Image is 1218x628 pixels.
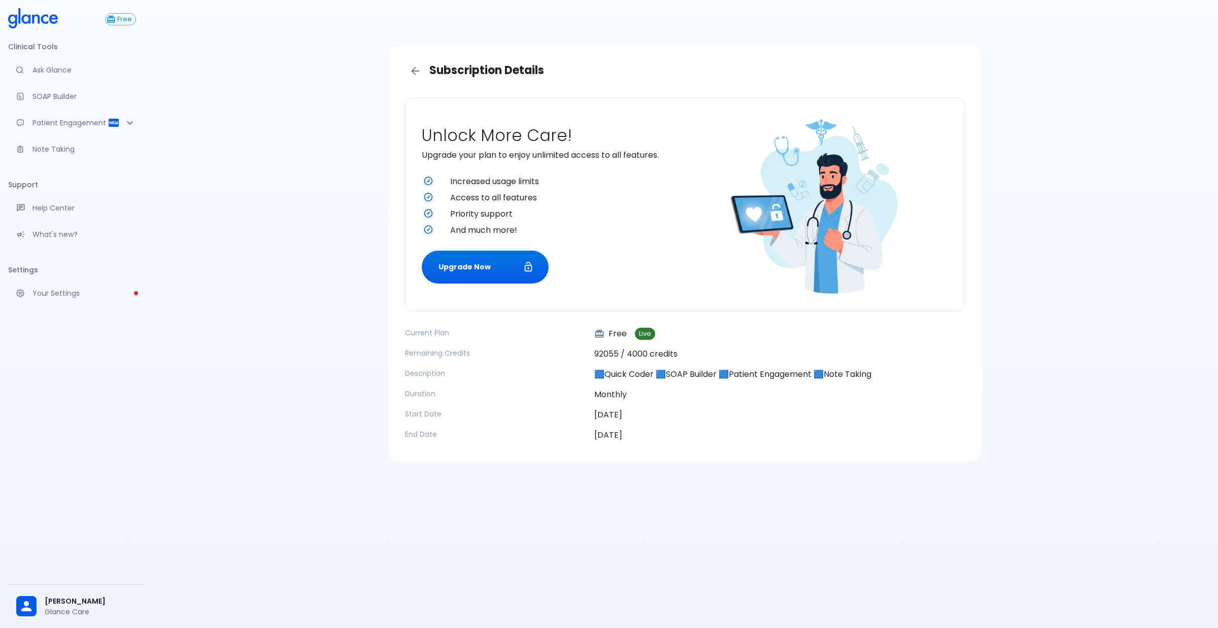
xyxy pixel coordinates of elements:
p: End Date [405,429,586,439]
p: Monthly [594,389,965,401]
span: [PERSON_NAME] [45,596,136,607]
p: SOAP Builder [32,91,136,101]
p: Glance Care [45,607,136,617]
span: Free [114,16,136,23]
span: Priority support [450,208,681,220]
span: Access to all features [450,192,681,204]
span: And much more! [450,224,681,236]
h3: Subscription Details [405,61,965,81]
p: Help Center [32,203,136,213]
p: What's new? [32,229,136,239]
button: Upgrade Now [422,251,549,284]
li: Support [8,172,144,197]
p: Upgrade your plan to enjoy unlimited access to all features. [422,149,681,161]
a: Back [405,61,425,81]
a: Please complete account setup [8,282,144,304]
p: 🟦Quick Coder 🟦SOAP Builder 🟦Patient Engagement 🟦Note Taking [594,368,965,380]
p: Your Settings [32,288,136,298]
p: 92055 / 4000 credits [594,348,965,360]
a: Docugen: Compose a clinical documentation in seconds [8,85,144,108]
p: Patient Engagement [32,118,108,128]
span: Live [635,330,655,338]
div: [PERSON_NAME]Glance Care [8,589,144,624]
a: Advanced note-taking [8,138,144,160]
span: Increased usage limits [450,176,681,188]
p: Ask Glance [32,65,136,75]
button: Free [105,13,136,25]
p: Remaining Credits [405,348,586,358]
p: Duration [405,389,586,399]
div: Patient Reports & Referrals [8,112,144,134]
p: Description [405,368,586,378]
p: Current Plan [405,328,586,338]
div: Recent updates and feature releases [8,223,144,246]
li: Settings [8,258,144,282]
a: Get help from our support team [8,197,144,219]
p: Free [594,328,627,340]
h2: Unlock More Care! [422,126,681,145]
li: Clinical Tools [8,34,144,59]
img: doctor-unlocking-care [718,102,921,305]
p: Note Taking [32,144,136,154]
time: [DATE] [594,429,622,441]
a: Click to view or change your subscription [105,13,144,25]
p: Start Date [405,409,586,419]
time: [DATE] [594,409,622,421]
a: Moramiz: Find ICD10AM codes instantly [8,59,144,81]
